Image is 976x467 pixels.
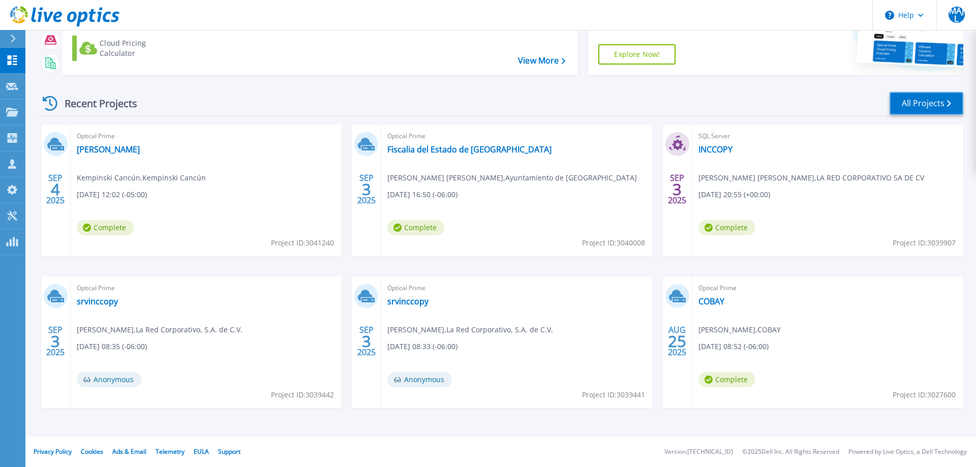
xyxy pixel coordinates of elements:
[387,372,452,387] span: Anonymous
[362,185,371,194] span: 3
[156,447,185,456] a: Telemetry
[100,38,181,58] div: Cloud Pricing Calculator
[72,36,186,61] a: Cloud Pricing Calculator
[218,447,240,456] a: Support
[194,447,209,456] a: EULA
[112,447,146,456] a: Ads & Email
[77,372,141,387] span: Anonymous
[598,44,676,65] a: Explore Now!
[362,337,371,346] span: 3
[387,283,646,294] span: Optical Prime
[698,144,733,154] a: INCCOPY
[698,172,924,183] span: [PERSON_NAME] [PERSON_NAME] , LA RED CORPORATIVO SA DE CV
[387,172,637,183] span: [PERSON_NAME] [PERSON_NAME] , Ayuntamiento de [GEOGRAPHIC_DATA]
[271,389,334,400] span: Project ID: 3039442
[667,171,687,208] div: SEP 2025
[698,296,724,306] a: COBAY
[77,189,147,200] span: [DATE] 12:02 (-05:00)
[77,283,335,294] span: Optical Prime
[77,324,242,335] span: [PERSON_NAME] , La Red Corporativo, S.A. de C.V.
[698,283,957,294] span: Optical Prime
[46,323,65,360] div: SEP 2025
[357,171,376,208] div: SEP 2025
[518,56,565,66] a: View More
[387,131,646,142] span: Optical Prime
[51,337,60,346] span: 3
[387,144,552,154] a: Fiscalia del Estado de [GEOGRAPHIC_DATA]
[893,237,956,248] span: Project ID: 3039907
[698,220,755,235] span: Complete
[81,447,103,456] a: Cookies
[39,91,151,116] div: Recent Projects
[77,172,206,183] span: Kempinski Cancún , Kempinski Cancún
[698,324,781,335] span: [PERSON_NAME] , COBAY
[77,131,335,142] span: Optical Prime
[51,185,60,194] span: 4
[387,189,457,200] span: [DATE] 16:50 (-06:00)
[271,237,334,248] span: Project ID: 3041240
[893,389,956,400] span: Project ID: 3027600
[668,337,686,346] span: 25
[387,341,457,352] span: [DATE] 08:33 (-06:00)
[673,185,682,194] span: 3
[698,372,755,387] span: Complete
[698,341,769,352] span: [DATE] 08:52 (-06:00)
[742,449,839,455] li: © 2025 Dell Inc. All Rights Reserved
[949,7,965,23] span: MAJL
[698,189,770,200] span: [DATE] 20:55 (+00:00)
[357,323,376,360] div: SEP 2025
[848,449,967,455] li: Powered by Live Optics, a Dell Technology
[387,220,444,235] span: Complete
[77,220,134,235] span: Complete
[77,296,118,306] a: srvinccopy
[582,389,645,400] span: Project ID: 3039441
[77,144,140,154] a: [PERSON_NAME]
[664,449,733,455] li: Version: [TECHNICAL_ID]
[46,171,65,208] div: SEP 2025
[698,131,957,142] span: SQL Server
[387,296,429,306] a: srvinccopy
[34,447,72,456] a: Privacy Policy
[582,237,645,248] span: Project ID: 3040008
[667,323,687,360] div: AUG 2025
[890,92,963,115] a: All Projects
[77,341,147,352] span: [DATE] 08:35 (-06:00)
[387,324,553,335] span: [PERSON_NAME] , La Red Corporativo, S.A. de C.V.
